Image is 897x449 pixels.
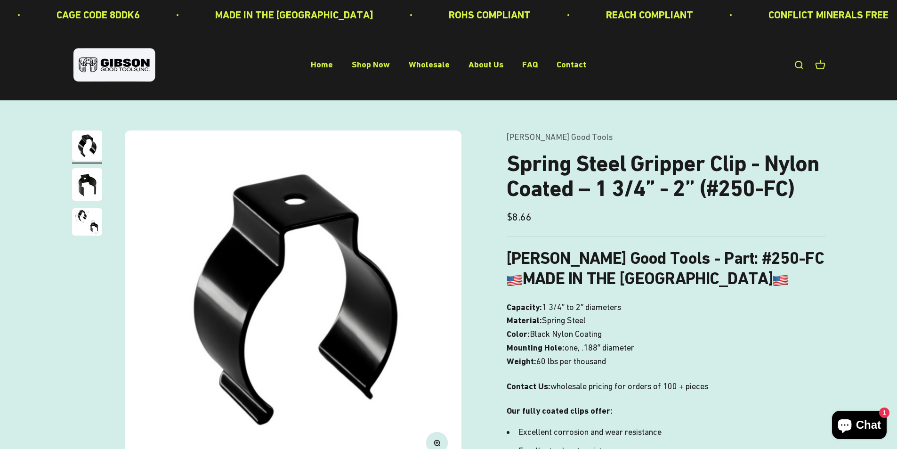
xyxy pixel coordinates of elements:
[530,327,602,341] span: Black Nylon Coating
[507,132,613,142] a: [PERSON_NAME] Good Tools
[507,329,530,339] b: Color:
[507,356,536,366] b: Weight:
[606,7,693,23] p: REACH COMPLIANT
[215,7,373,23] p: MADE IN THE [GEOGRAPHIC_DATA]
[507,302,542,312] b: Capacity:
[72,168,102,201] img: close up of a spring steel gripper clip, tool clip, durable, secure holding, Excellent corrosion ...
[536,355,606,368] span: 60 lbs per thousand
[829,411,889,441] inbox-online-store-chat: Shopify online store chat
[522,60,538,70] a: FAQ
[72,168,102,204] button: Go to item 2
[557,60,586,70] a: Contact
[507,209,532,225] sale-price: $8.66
[507,381,550,391] strong: Contact Us:
[72,208,102,236] img: close up of a spring steel gripper clip, tool clip, durable, secure holding, Excellent corrosion ...
[311,60,333,70] a: Home
[469,60,503,70] a: About Us
[72,131,102,161] img: Gripper clip, made & shipped from the USA!
[507,315,542,325] b: Material:
[507,406,613,416] strong: Our fully coated clips offer:
[72,131,102,163] button: Go to item 1
[507,248,824,268] b: [PERSON_NAME] Good Tools - Part: #250-FC
[352,60,390,70] a: Shop Now
[542,314,586,327] span: Spring Steel
[542,301,622,314] span: 1 3/4″ to 2″ diameters
[507,343,565,352] b: Mounting Hole:
[409,60,450,70] a: Wholesale
[507,151,825,201] h1: Spring Steel Gripper Clip - Nylon Coated – 1 3/4” - 2” (#250-FC)
[449,7,531,23] p: ROHS COMPLIANT
[507,269,789,288] b: MADE IN THE [GEOGRAPHIC_DATA]
[507,380,825,393] p: wholesale pricing for orders of 100 + pieces
[768,7,889,23] p: CONFLICT MINERALS FREE
[57,7,140,23] p: CAGE CODE 8DDK6
[518,427,662,437] span: Excellent corrosion and wear resistance
[72,208,102,238] button: Go to item 3
[507,301,825,368] p: one, .188″ diameter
